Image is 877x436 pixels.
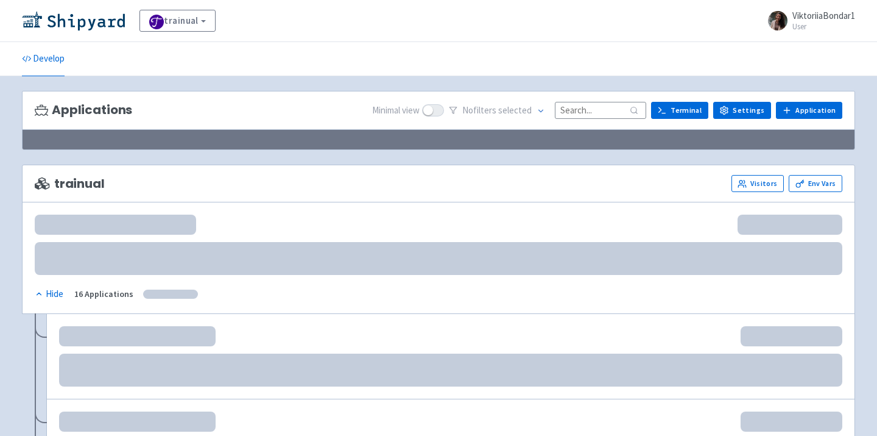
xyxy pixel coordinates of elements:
input: Search... [555,102,646,118]
a: trainual [139,10,216,32]
a: Env Vars [789,175,842,192]
small: User [792,23,855,30]
span: ViktoriiaBondar1 [792,10,855,21]
button: Hide [35,287,65,301]
div: 16 Applications [74,287,133,301]
span: No filter s [462,104,532,118]
a: ViktoriiaBondar1 User [761,11,855,30]
span: trainual [35,177,105,191]
div: Hide [35,287,63,301]
a: Develop [22,42,65,76]
span: selected [498,104,532,116]
a: Terminal [651,102,708,119]
img: Shipyard logo [22,11,125,30]
a: Settings [713,102,771,119]
a: Visitors [731,175,784,192]
h3: Applications [35,103,132,117]
a: Application [776,102,842,119]
span: Minimal view [372,104,420,118]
